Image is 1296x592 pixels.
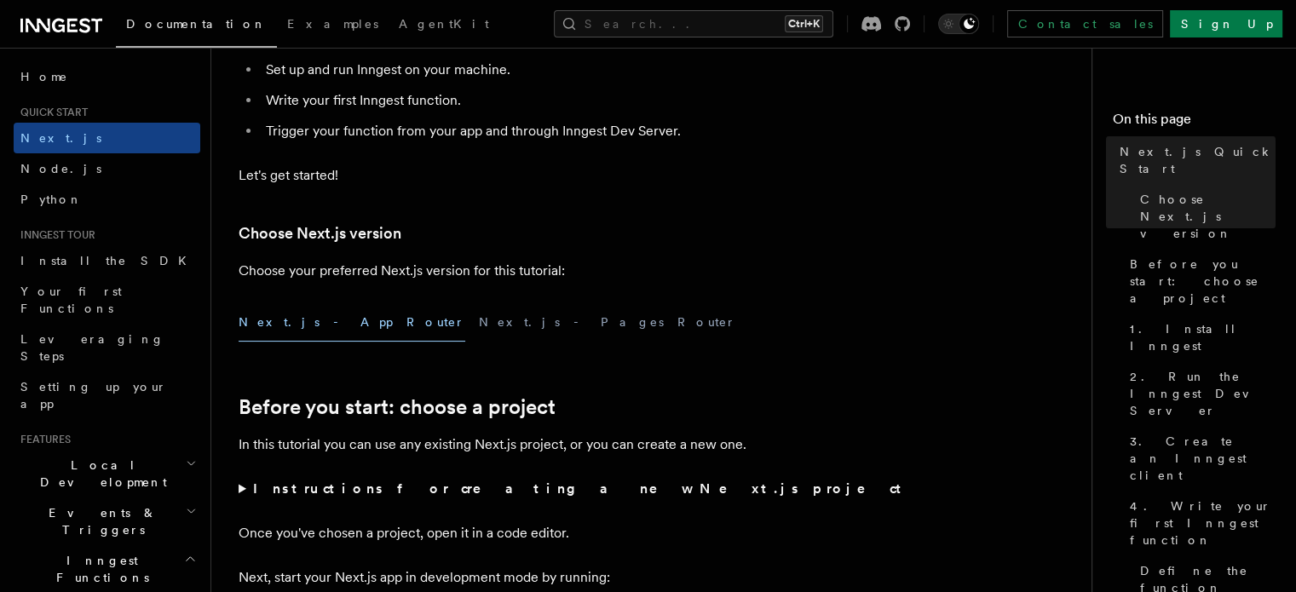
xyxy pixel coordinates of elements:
[14,123,200,153] a: Next.js
[20,131,101,145] span: Next.js
[1123,313,1276,361] a: 1. Install Inngest
[14,106,88,119] span: Quick start
[20,162,101,175] span: Node.js
[1123,426,1276,491] a: 3. Create an Inngest client
[1130,320,1276,354] span: 1. Install Inngest
[14,276,200,324] a: Your first Functions
[14,228,95,242] span: Inngest tour
[253,480,908,497] strong: Instructions for creating a new Next.js project
[1133,184,1276,249] a: Choose Next.js version
[1113,109,1276,136] h4: On this page
[239,259,920,283] p: Choose your preferred Next.js version for this tutorial:
[20,380,167,411] span: Setting up your app
[1123,491,1276,555] a: 4. Write your first Inngest function
[1130,497,1276,549] span: 4. Write your first Inngest function
[239,221,401,245] a: Choose Next.js version
[1130,433,1276,484] span: 3. Create an Inngest client
[14,450,200,497] button: Local Development
[239,303,465,342] button: Next.js - App Router
[20,285,122,315] span: Your first Functions
[1007,10,1163,37] a: Contact sales
[126,17,267,31] span: Documentation
[14,324,200,371] a: Leveraging Steps
[20,254,197,267] span: Install the SDK
[785,15,823,32] kbd: Ctrl+K
[116,5,277,48] a: Documentation
[14,497,200,545] button: Events & Triggers
[1130,368,1276,419] span: 2. Run the Inngest Dev Server
[1123,361,1276,426] a: 2. Run the Inngest Dev Server
[14,245,200,276] a: Install the SDK
[14,552,184,586] span: Inngest Functions
[554,10,833,37] button: Search...Ctrl+K
[14,184,200,215] a: Python
[239,433,920,457] p: In this tutorial you can use any existing Next.js project, or you can create a new one.
[20,68,68,85] span: Home
[1140,191,1276,242] span: Choose Next.js version
[1113,136,1276,184] a: Next.js Quick Start
[1120,143,1276,177] span: Next.js Quick Start
[20,332,164,363] span: Leveraging Steps
[479,303,736,342] button: Next.js - Pages Router
[239,521,920,545] p: Once you've chosen a project, open it in a code editor.
[14,457,186,491] span: Local Development
[20,193,83,206] span: Python
[239,566,920,589] p: Next, start your Next.js app in development mode by running:
[239,477,920,501] summary: Instructions for creating a new Next.js project
[239,164,920,187] p: Let's get started!
[14,504,186,538] span: Events & Triggers
[14,371,200,419] a: Setting up your app
[14,61,200,92] a: Home
[389,5,499,46] a: AgentKit
[14,153,200,184] a: Node.js
[287,17,378,31] span: Examples
[1130,256,1276,307] span: Before you start: choose a project
[277,5,389,46] a: Examples
[399,17,489,31] span: AgentKit
[14,433,71,446] span: Features
[1123,249,1276,313] a: Before you start: choose a project
[261,58,920,82] li: Set up and run Inngest on your machine.
[1170,10,1282,37] a: Sign Up
[261,89,920,112] li: Write your first Inngest function.
[938,14,979,34] button: Toggle dark mode
[261,119,920,143] li: Trigger your function from your app and through Inngest Dev Server.
[239,395,556,419] a: Before you start: choose a project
